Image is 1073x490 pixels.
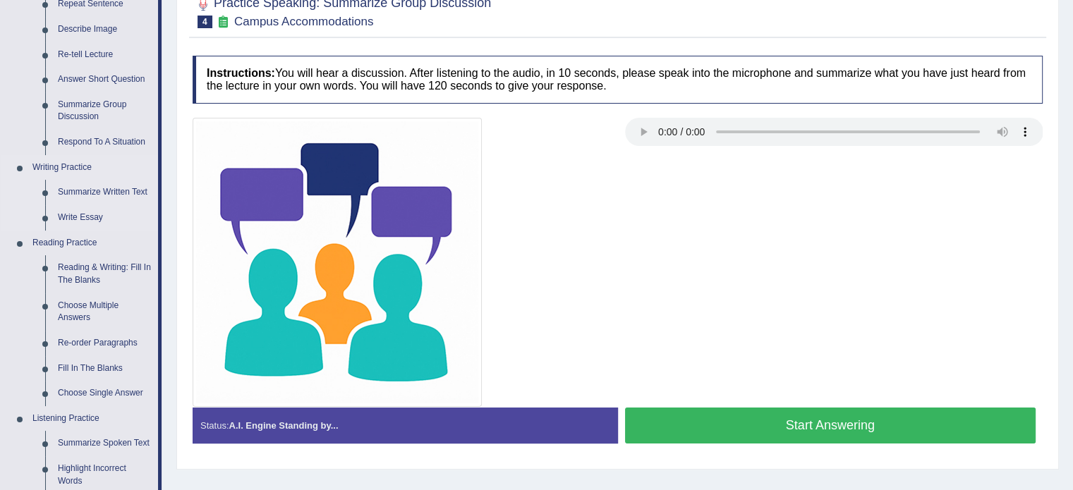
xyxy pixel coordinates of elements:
a: Fill In The Blanks [51,356,158,381]
a: Reading Practice [26,231,158,256]
a: Listening Practice [26,406,158,431]
a: Summarize Group Discussion [51,92,158,130]
a: Re-tell Lecture [51,42,158,68]
button: Start Answering [625,408,1036,443]
a: Answer Short Question [51,67,158,92]
a: Re-order Paragraphs [51,331,158,356]
strong: A.I. Engine Standing by... [229,420,338,431]
a: Choose Multiple Answers [51,293,158,331]
div: Status: [193,408,618,443]
a: Reading & Writing: Fill In The Blanks [51,255,158,293]
b: Instructions: [207,67,275,79]
a: Summarize Written Text [51,180,158,205]
a: Choose Single Answer [51,381,158,406]
a: Respond To A Situation [51,130,158,155]
a: Write Essay [51,205,158,231]
small: Campus Accommodations [234,15,373,28]
a: Summarize Spoken Text [51,431,158,456]
a: Writing Practice [26,155,158,180]
h4: You will hear a discussion. After listening to the audio, in 10 seconds, please speak into the mi... [193,56,1043,103]
small: Exam occurring question [216,16,231,29]
span: 4 [198,16,212,28]
a: Describe Image [51,17,158,42]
